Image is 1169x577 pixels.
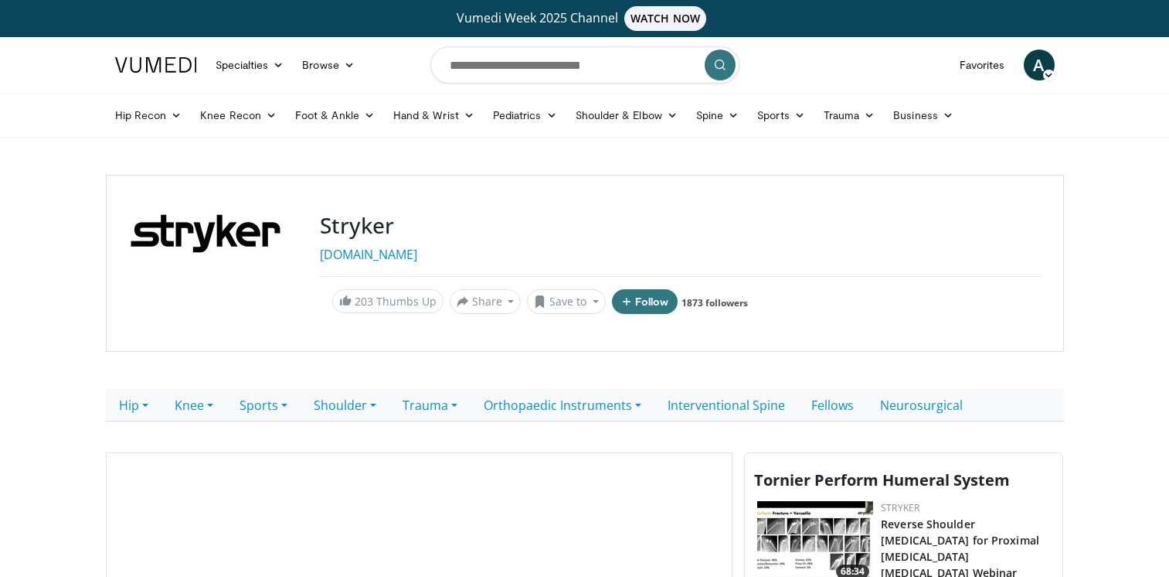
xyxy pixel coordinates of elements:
[226,389,301,422] a: Sports
[355,294,373,309] span: 203
[106,389,161,422] a: Hip
[115,57,197,73] img: VuMedi Logo
[687,100,748,131] a: Spine
[191,100,286,131] a: Knee Recon
[566,100,687,131] a: Shoulder & Elbow
[654,389,798,422] a: Interventional Spine
[814,100,885,131] a: Trauma
[332,289,443,313] a: 203 Thumbs Up
[301,389,389,422] a: Shoulder
[293,50,364,80] a: Browse
[450,289,522,314] button: Share
[748,100,814,131] a: Sports
[389,389,471,422] a: Trauma
[867,389,976,422] a: Neurosurgical
[950,50,1014,80] a: Favorites
[320,246,417,263] a: [DOMAIN_NAME]
[527,289,606,314] button: Save to
[884,100,963,131] a: Business
[206,50,294,80] a: Specialties
[117,6,1052,31] a: Vumedi Week 2025 ChannelWATCH NOW
[286,100,384,131] a: Foot & Ankle
[106,100,192,131] a: Hip Recon
[881,501,919,514] a: Stryker
[320,213,1042,239] h3: Stryker
[681,296,748,309] a: 1873 followers
[161,389,226,422] a: Knee
[754,469,1010,490] span: Tornier Perform Humeral System
[471,389,654,422] a: Orthopaedic Instruments
[1024,50,1055,80] a: A
[430,46,739,84] input: Search topics, interventions
[484,100,566,131] a: Pediatrics
[624,6,706,31] span: WATCH NOW
[384,100,484,131] a: Hand & Wrist
[798,389,867,422] a: Fellows
[612,289,678,314] button: Follow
